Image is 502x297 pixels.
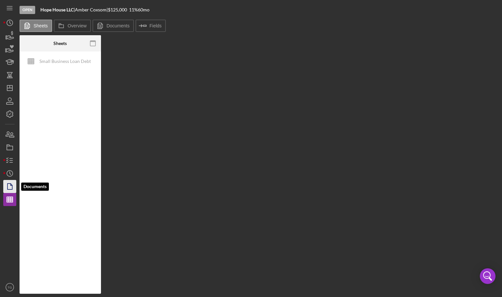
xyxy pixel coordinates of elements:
[150,23,162,28] label: Fields
[34,23,48,28] label: Sheets
[3,281,16,294] button: TG
[108,7,127,12] span: $125,000
[75,7,108,12] div: Amber Coxsom |
[138,7,150,12] div: 60 mo
[68,23,87,28] label: Overview
[136,20,166,32] button: Fields
[107,23,130,28] label: Documents
[39,55,91,68] div: Small Business Loan Debt Schedule
[480,268,495,284] div: Open Intercom Messenger
[129,7,138,12] div: 11 %
[40,7,75,12] div: |
[20,6,35,14] div: Open
[54,20,91,32] button: Overview
[40,7,74,12] b: Hope House LLC
[93,20,134,32] button: Documents
[53,41,67,46] div: Sheets
[20,20,52,32] button: Sheets
[7,286,12,289] text: TG
[23,55,98,68] button: Small Business Loan Debt Schedule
